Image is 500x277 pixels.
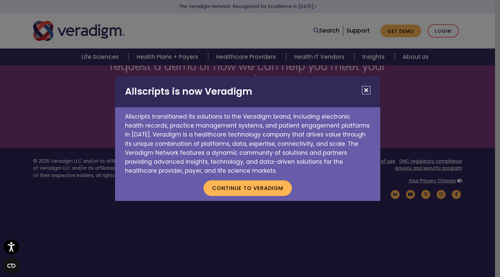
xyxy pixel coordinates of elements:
[372,229,492,269] iframe: Drift Chat Widget
[3,258,19,274] button: Open CMP widget
[203,180,292,196] button: Continue to Veradigm
[115,107,380,175] p: Allscripts transitioned its solutions to the Veradigm brand, including electronic health records,...
[115,76,380,107] h2: Allscripts is now Veradigm
[362,86,370,94] button: Close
